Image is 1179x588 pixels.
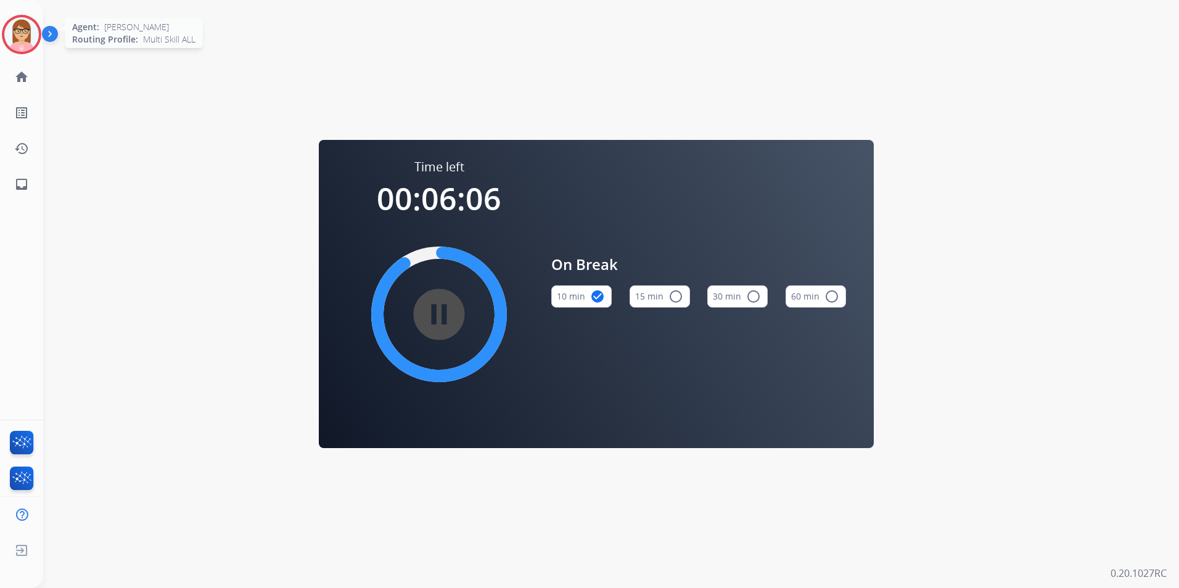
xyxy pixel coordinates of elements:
span: On Break [551,253,846,276]
span: [PERSON_NAME] [104,21,169,33]
span: 00:06:06 [377,178,501,219]
span: Routing Profile: [72,33,138,46]
p: 0.20.1027RC [1111,566,1167,581]
mat-icon: radio_button_unchecked [746,289,761,304]
mat-icon: pause_circle_filled [432,307,446,322]
button: 30 min [707,285,768,308]
img: avatar [4,17,39,52]
mat-icon: check_circle [590,289,605,304]
mat-icon: radio_button_unchecked [824,289,839,304]
mat-icon: inbox [14,177,29,192]
mat-icon: history [14,141,29,156]
span: Time left [414,158,464,176]
span: Multi Skill ALL [143,33,195,46]
span: Agent: [72,21,99,33]
mat-icon: home [14,70,29,84]
button: 15 min [630,285,690,308]
button: 10 min [551,285,612,308]
mat-icon: radio_button_unchecked [668,289,683,304]
mat-icon: list_alt [14,105,29,120]
button: 60 min [786,285,846,308]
